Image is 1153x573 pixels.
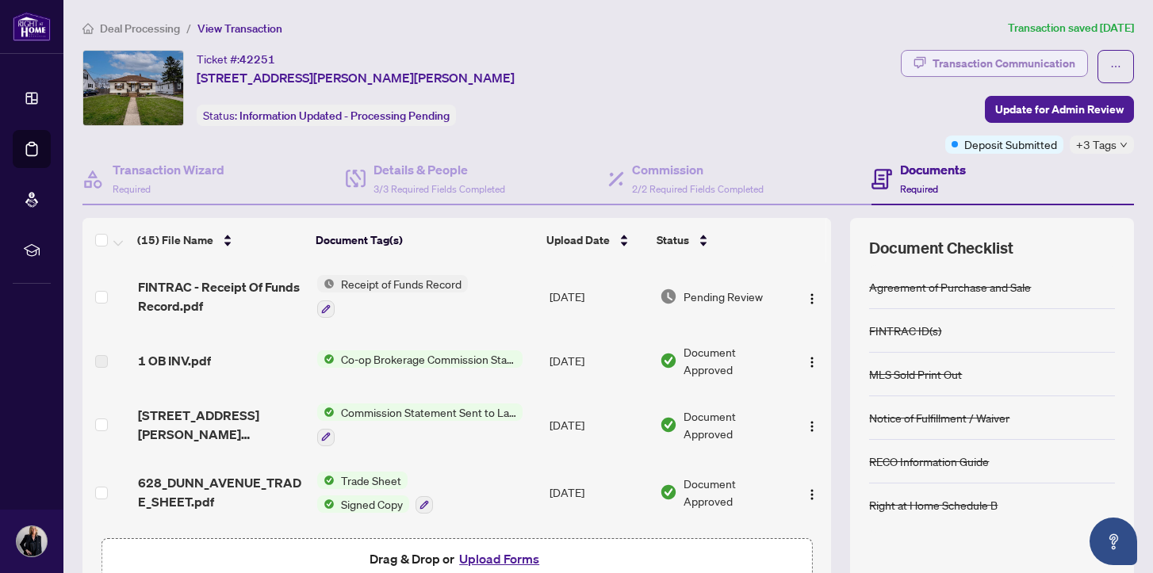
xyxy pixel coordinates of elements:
[317,472,433,514] button: Status IconTrade SheetStatus IconSigned Copy
[660,483,677,501] img: Document Status
[13,12,51,41] img: logo
[317,275,335,292] img: Status Icon
[900,160,966,179] h4: Documents
[197,105,456,126] div: Status:
[454,548,544,569] button: Upload Forms
[1090,518,1137,565] button: Open asap
[317,403,335,421] img: Status Icon
[1008,19,1134,37] article: Transaction saved [DATE]
[113,183,151,195] span: Required
[806,356,818,369] img: Logo
[543,262,654,330] td: [DATE]
[869,237,1013,259] span: Document Checklist
[317,275,468,318] button: Status IconReceipt of Funds Record
[995,97,1124,122] span: Update for Admin Review
[1120,141,1128,149] span: down
[370,548,544,569] span: Drag & Drop or
[933,51,1075,76] div: Transaction Communication
[197,21,282,36] span: View Transaction
[138,473,305,511] span: 628_DUNN_AVENUE_TRADE_SHEET.pdf
[83,51,183,125] img: IMG-40707044_1.jpg
[869,365,962,383] div: MLS Sold Print Out
[900,183,938,195] span: Required
[113,160,224,179] h4: Transaction Wizard
[799,412,825,437] button: Logo
[869,496,998,514] div: Right at Home Schedule B
[335,403,523,421] span: Commission Statement Sent to Lawyer
[1110,61,1121,72] span: ellipsis
[799,479,825,505] button: Logo
[373,183,505,195] span: 3/3 Required Fields Completed
[684,407,786,442] span: Document Approved
[239,109,450,123] span: Information Updated - Processing Pending
[335,350,523,368] span: Co-op Brokerage Commission Statement
[869,453,989,470] div: RECO Information Guide
[138,406,305,444] span: [STREET_ADDRESS][PERSON_NAME][PERSON_NAME]pdf
[1076,136,1117,154] span: +3 Tags
[869,409,1009,426] div: Notice of Fulfillment / Waiver
[138,277,305,315] span: FINTRAC - Receipt Of Funds Record.pdf
[869,322,941,339] div: FINTRAC ID(s)
[309,218,540,262] th: Document Tag(s)
[632,183,764,195] span: 2/2 Required Fields Completed
[806,292,818,305] img: Logo
[317,350,335,368] img: Status Icon
[82,23,94,34] span: home
[985,96,1134,123] button: Update for Admin Review
[373,160,505,179] h4: Details & People
[684,343,786,378] span: Document Approved
[137,231,213,249] span: (15) File Name
[197,68,515,87] span: [STREET_ADDRESS][PERSON_NAME][PERSON_NAME]
[239,52,275,67] span: 42251
[543,330,654,391] td: [DATE]
[546,231,610,249] span: Upload Date
[632,160,764,179] h4: Commission
[806,420,818,433] img: Logo
[869,278,1031,296] div: Agreement of Purchase and Sale
[684,288,763,305] span: Pending Review
[131,218,309,262] th: (15) File Name
[335,275,468,292] span: Receipt of Funds Record
[317,403,523,446] button: Status IconCommission Statement Sent to Lawyer
[901,50,1088,77] button: Transaction Communication
[186,19,191,37] li: /
[197,50,275,68] div: Ticket #:
[650,218,787,262] th: Status
[660,352,677,369] img: Document Status
[543,391,654,459] td: [DATE]
[17,526,47,556] img: Profile Icon
[806,488,818,501] img: Logo
[964,136,1057,153] span: Deposit Submitted
[138,351,211,370] span: 1 OB INV.pdf
[543,459,654,527] td: [DATE]
[335,495,409,513] span: Signed Copy
[100,21,180,36] span: Deal Processing
[799,348,825,373] button: Logo
[657,231,689,249] span: Status
[317,350,523,368] button: Status IconCo-op Brokerage Commission Statement
[317,472,335,489] img: Status Icon
[799,284,825,309] button: Logo
[660,288,677,305] img: Document Status
[684,475,786,510] span: Document Approved
[540,218,650,262] th: Upload Date
[317,495,335,513] img: Status Icon
[335,472,408,489] span: Trade Sheet
[660,416,677,434] img: Document Status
